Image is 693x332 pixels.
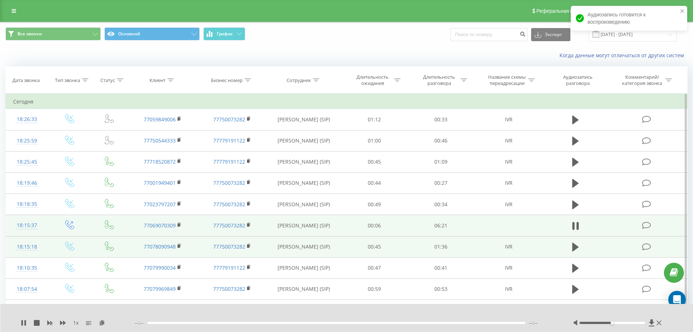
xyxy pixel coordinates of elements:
td: IVR [474,109,543,130]
a: 77001949401 [144,179,176,186]
div: Аудиозапись готовится к воспроизведению [571,6,687,31]
div: Статус [100,77,115,83]
a: 77059849006 [144,116,176,123]
td: IVR [474,151,543,172]
span: 1 x [73,319,79,327]
button: Основной [104,27,200,40]
td: [PERSON_NAME] (SIP) [267,194,341,215]
td: IVR [474,300,543,321]
td: [PERSON_NAME] (SIP) [267,130,341,151]
td: IVR [474,257,543,278]
td: 00:06 [341,215,408,236]
td: [PERSON_NAME] (SIP) [267,278,341,300]
div: 18:19:46 [13,176,41,190]
a: 77779191122 [213,137,245,144]
div: Длительность ожидания [353,74,392,86]
td: 00:44 [341,172,408,194]
div: Аудиозапись разговора [554,74,601,86]
button: Экспорт [531,28,570,41]
a: 77750073282 [213,285,245,292]
td: 01:00 [341,130,408,151]
td: 00:59 [341,278,408,300]
a: 77779191122 [213,264,245,271]
td: [PERSON_NAME] (SIP) [267,215,341,236]
button: Все звонки [5,27,101,40]
td: IVR [474,194,543,215]
span: График [217,31,233,36]
td: [PERSON_NAME] (SIP) [267,172,341,194]
a: 77750544333 [144,137,176,144]
td: 00:45 [341,151,408,172]
a: 77079969849 [144,285,176,292]
td: Сегодня [6,94,688,109]
td: [PERSON_NAME] (SIP) [267,236,341,257]
td: 00:27 [408,172,474,194]
td: 00:33 [408,109,474,130]
a: 77078090948 [144,243,176,250]
div: 18:15:37 [13,218,41,233]
div: 18:10:35 [13,261,41,275]
div: 18:05:15 [13,303,41,317]
button: График [203,27,245,40]
button: close [680,8,685,15]
div: 18:15:18 [13,240,41,254]
td: [PERSON_NAME] (SIP) [267,300,341,321]
div: 18:26:33 [13,112,41,126]
a: Когда данные могут отличаться от других систем [559,52,688,59]
span: Все звонки [17,31,42,37]
div: Комментарий/категория звонка [621,74,664,86]
td: 00:34 [408,300,474,321]
td: 00:34 [408,194,474,215]
a: 77750073282 [213,243,245,250]
div: Название схемы переадресации [487,74,526,86]
div: 18:25:45 [13,155,41,169]
input: Поиск по номеру [450,28,527,41]
td: 00:41 [408,257,474,278]
div: Тип звонка [55,77,80,83]
div: Длительность разговора [420,74,459,86]
div: Open Intercom Messenger [668,291,686,308]
div: 18:07:54 [13,282,41,296]
a: 77718520872 [144,158,176,165]
td: IVR [474,278,543,300]
td: 00:53 [408,278,474,300]
a: 77023797207 [144,201,176,208]
a: 77750073282 [213,179,245,186]
a: 77750073282 [213,222,245,229]
td: 00:49 [341,194,408,215]
td: IVR [474,130,543,151]
div: Дата звонка [12,77,40,83]
span: --:-- [529,319,538,327]
span: Реферальная программа [536,8,596,14]
td: [PERSON_NAME] (SIP) [267,109,341,130]
td: 01:09 [408,151,474,172]
span: --:-- [135,319,147,327]
td: 01:36 [408,236,474,257]
td: IVR [474,172,543,194]
div: 18:25:59 [13,134,41,148]
a: 77079990034 [144,264,176,271]
td: 00:45 [341,236,408,257]
td: 00:50 [341,300,408,321]
td: 00:47 [341,257,408,278]
td: 01:12 [341,109,408,130]
div: 18:18:35 [13,197,41,211]
td: [PERSON_NAME] (SIP) [267,257,341,278]
td: 00:46 [408,130,474,151]
div: Бизнес номер [211,77,243,83]
td: 06:21 [408,215,474,236]
a: 77750073282 [213,201,245,208]
td: IVR [474,236,543,257]
a: 77069070309 [144,222,176,229]
div: Клиент [150,77,166,83]
a: 77779191122 [213,158,245,165]
td: [PERSON_NAME] (SIP) [267,151,341,172]
div: Accessibility label [611,321,614,324]
a: 77750073282 [213,116,245,123]
div: Сотрудник [287,77,311,83]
